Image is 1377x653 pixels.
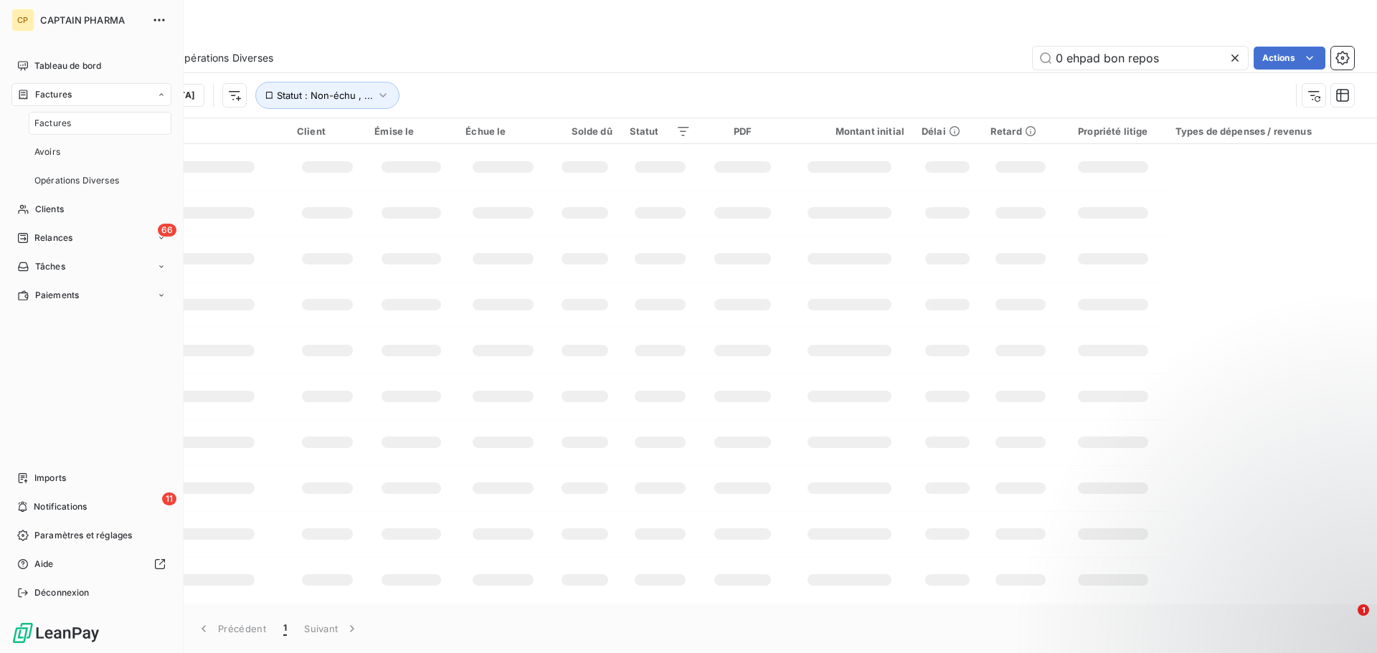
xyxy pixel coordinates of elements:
[297,125,357,137] div: Client
[1328,604,1363,639] iframe: Intercom live chat
[34,586,90,599] span: Déconnexion
[40,14,143,26] span: CAPTAIN PHARMA
[158,224,176,237] span: 66
[34,558,54,571] span: Aide
[630,125,691,137] div: Statut
[922,125,973,137] div: Délai
[176,51,273,65] span: Opérations Diverses
[34,529,132,542] span: Paramètres et réglages
[558,125,612,137] div: Solde dû
[34,146,60,158] span: Avoirs
[283,621,287,636] span: 1
[794,125,904,137] div: Montant initial
[1358,604,1369,616] span: 1
[11,553,171,576] a: Aide
[465,125,540,137] div: Échue le
[374,125,448,137] div: Émise le
[162,492,176,505] span: 11
[34,500,87,513] span: Notifications
[1090,514,1377,614] iframe: Intercom notifications message
[1175,125,1368,137] div: Types de dépenses / revenus
[34,59,101,72] span: Tableau de bord
[1033,47,1248,70] input: Rechercher
[35,203,64,216] span: Clients
[277,90,373,101] span: Statut : Non-échu , ...
[34,174,119,187] span: Opérations Diverses
[708,125,777,137] div: PDF
[11,9,34,32] div: CP
[188,614,275,644] button: Précédent
[11,621,100,644] img: Logo LeanPay
[34,232,72,244] span: Relances
[34,117,71,130] span: Factures
[1068,125,1158,137] div: Propriété litige
[990,125,1051,137] div: Retard
[275,614,295,644] button: 1
[34,472,66,485] span: Imports
[35,88,72,101] span: Factures
[35,260,65,273] span: Tâches
[35,289,79,302] span: Paiements
[295,614,368,644] button: Suivant
[255,82,399,109] button: Statut : Non-échu , ...
[1254,47,1325,70] button: Actions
